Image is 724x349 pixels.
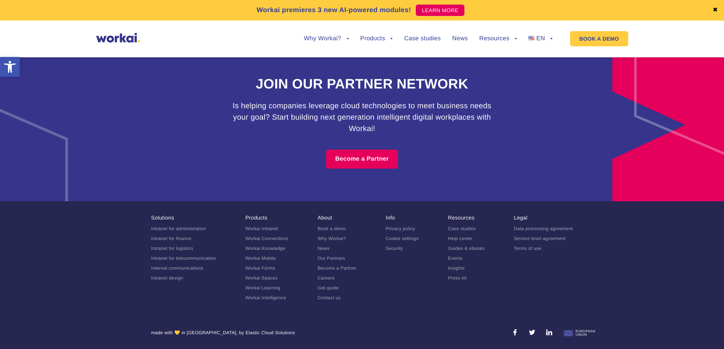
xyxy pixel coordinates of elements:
a: ✖ [713,7,718,13]
a: Guides & ebooks [448,246,485,251]
a: Intranet for administration [151,226,206,231]
a: Insights [448,265,465,271]
a: Intranet for telecommunication [151,256,216,261]
a: LEARN MORE [416,5,464,16]
a: Terms of use [514,246,542,251]
a: Intranet for finance [151,236,192,241]
a: Workai Intelligence [246,295,286,300]
a: Info [386,215,395,221]
a: Products [246,215,268,221]
a: Careers [318,275,335,281]
a: Products [360,36,393,42]
a: Get quote [318,285,339,291]
a: Become a Partner [326,150,398,169]
a: Why Workai? [318,236,346,241]
h3: Is helping companies leverage cloud technologies to meet business needs your goal? Start building... [229,100,495,134]
a: About [318,215,332,221]
a: News [318,246,330,251]
a: Why Workai? [304,36,349,42]
a: BOOK A DEMO [570,31,628,46]
a: Internal communications [151,265,203,271]
span: EN [536,35,545,42]
a: Workai Knowledge [246,246,285,251]
a: Book a demo [318,226,346,231]
a: Become a Partner [318,265,356,271]
a: Privacy policy [386,226,415,231]
a: Data processing agreement [514,226,573,231]
h2: Join our partner network [151,75,573,93]
a: Legal [514,215,528,221]
div: made with 💛 in [GEOGRAPHIC_DATA], by Elastic Cloud Solutions [151,329,295,340]
a: Security [386,246,403,251]
a: Workai Intranet [246,226,278,231]
a: Workai Spaces [246,275,278,281]
a: Workai Connections [246,236,288,241]
a: Workai Mobile [246,256,276,261]
a: Case studies [404,36,440,42]
a: Cookie settings [386,236,419,241]
a: Service level agreement [514,236,566,241]
a: Help center [448,236,473,241]
a: Press kit [448,275,467,281]
a: Solutions [151,215,174,221]
a: Events [448,256,463,261]
a: Resources [479,36,517,42]
a: Resources [448,215,475,221]
a: Contact us [318,295,341,300]
a: Our Partners [318,256,345,261]
a: Intranet design [151,275,183,281]
a: Intranet for logistics [151,246,193,251]
a: Case studies [448,226,476,231]
p: Workai premieres 3 new AI-powered modules! [257,5,411,15]
a: Workai Forms [246,265,275,271]
a: News [452,36,468,42]
a: Workai Learning [246,285,280,291]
